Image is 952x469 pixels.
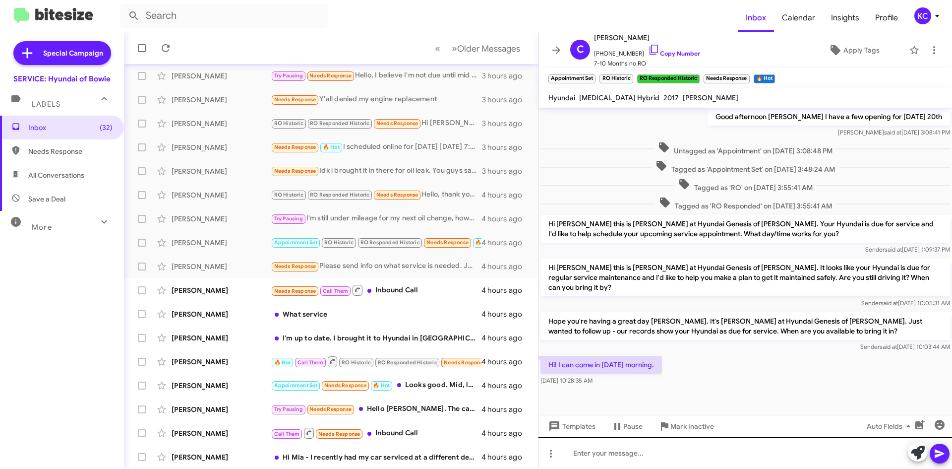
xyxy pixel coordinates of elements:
div: [PERSON_NAME] [172,404,271,414]
span: [PERSON_NAME] [DATE] 3:08:41 PM [838,129,950,136]
a: Insights [823,3,867,32]
span: « [435,42,440,55]
button: KC [906,7,941,24]
button: Previous [429,38,446,59]
span: Sender [DATE] 1:09:37 PM [865,246,950,253]
div: 3 hours ago [482,119,530,129]
div: Inbound Call [271,284,481,296]
div: I scheduled online for [DATE] [DATE] 7:30am [271,141,482,153]
span: RO Responded Historic [360,239,420,246]
span: Needs Response [274,263,316,269]
div: What service [271,309,481,319]
span: Call Them [323,288,349,294]
span: RO Historic [342,359,371,366]
nav: Page navigation example [429,38,526,59]
div: KC [914,7,931,24]
small: 🔥 Hot [754,74,775,83]
div: Hi [PERSON_NAME], it is too expensive to have work done at the dealership. My car is very old. [271,118,482,129]
span: Try Pausing [274,215,303,222]
div: [PERSON_NAME] [172,214,271,224]
span: RO Responded Historic [310,192,369,198]
span: Tagged as 'RO Responded' on [DATE] 3:55:41 AM [655,197,836,211]
span: Appointment Set [274,239,318,246]
span: Needs Response [376,192,418,198]
span: Needs Response [309,72,352,79]
div: 4 hours ago [481,428,530,438]
a: Calendar [774,3,823,32]
a: Copy Number [648,50,700,57]
span: Mark Inactive [670,417,714,435]
span: 2017 [663,93,679,102]
div: 4 hours ago [481,381,530,391]
span: [PERSON_NAME] [594,32,700,44]
div: Hi Mia - I recently had my car serviced at a different dealership. Thanks for checking in. [PERSO... [271,452,481,462]
span: [DATE] 10:28:35 AM [540,377,593,384]
span: Needs Response [376,120,418,127]
div: 4 hours ago [481,309,530,319]
span: Needs Response [274,168,316,174]
span: Sender [DATE] 10:05:31 AM [861,299,950,307]
div: 4 hours ago [481,333,530,343]
span: 🔥 Hot [475,239,492,246]
span: Inbox [28,123,113,133]
span: Needs Response [426,239,469,246]
div: [PERSON_NAME] [172,381,271,391]
div: [PERSON_NAME] [172,190,271,200]
span: Needs Response [318,431,360,437]
span: Special Campaign [43,48,103,58]
p: Good afternoon [PERSON_NAME] I have a few opening for [DATE] 20th [708,108,950,126]
div: 4 hours ago [481,404,530,414]
div: [PERSON_NAME] [172,309,271,319]
div: I'm still under mileage for my next oil change, however I'll hit you back when ready. Thanks [PER... [271,213,481,224]
div: Looks good. Mid, late morning [DATE]-[DATE] works. What is available? [271,380,481,391]
span: Labels [32,100,60,109]
p: Hi! I can come in [DATE] morning. [540,356,662,374]
div: Hello, thank you for the reminder [DATE] [271,189,481,201]
div: [PERSON_NAME] [172,452,271,462]
div: [PERSON_NAME] [172,357,271,367]
span: RO Historic [274,120,303,127]
span: Needs Response [444,359,486,366]
button: Next [446,38,526,59]
span: Tagged as 'RO' on [DATE] 3:55:41 AM [674,178,817,193]
div: [PERSON_NAME] [172,262,271,271]
span: All Conversations [28,170,84,180]
div: 4 hours ago [481,238,530,248]
p: Hi [PERSON_NAME] this is [PERSON_NAME] at Hyundai Genesis of [PERSON_NAME]. It looks like your Hy... [540,259,950,296]
div: [PERSON_NAME] [172,333,271,343]
div: [PERSON_NAME] [172,142,271,152]
span: [PERSON_NAME] [683,93,738,102]
div: Please send info on what service is needed. Just had an oil change and didn't discuss other needs [271,261,481,272]
span: Sender [DATE] 10:03:44 AM [860,343,950,350]
button: Mark Inactive [651,417,722,435]
span: [MEDICAL_DATA] Hybrid [579,93,659,102]
p: Hi [PERSON_NAME] this is [PERSON_NAME] at Hyundai Genesis of [PERSON_NAME]. Your Hyundai is due f... [540,215,950,243]
div: [PERSON_NAME] [172,71,271,81]
span: said at [880,343,897,350]
span: More [32,223,52,232]
span: 🔥 Hot [373,382,390,389]
span: Call Them [297,359,323,366]
div: 4 hours ago [481,452,530,462]
span: Older Messages [457,43,520,54]
a: Special Campaign [13,41,111,65]
small: RO Historic [599,74,633,83]
span: Pause [623,417,643,435]
div: [PERSON_NAME] [172,238,271,248]
button: Pause [603,417,651,435]
div: Hello [PERSON_NAME]. The calendar may show that my vehicle is due for service, but it only has 2,... [271,403,481,415]
span: » [452,42,457,55]
a: Inbox [738,3,774,32]
span: Needs Response [274,96,316,103]
span: [PHONE_NUMBER] [594,44,700,59]
a: Profile [867,3,906,32]
p: Hope you're having a great day [PERSON_NAME]. It's [PERSON_NAME] at Hyundai Genesis of [PERSON_NA... [540,312,950,340]
span: Needs Response [309,406,352,412]
span: Needs Response [28,146,113,156]
div: I'm up to date. I brought it to Hyundai in [GEOGRAPHIC_DATA] for an oil change. Thanks [271,333,481,343]
div: 3 hours ago [482,95,530,105]
span: Apply Tags [843,41,880,59]
span: RO Historic [324,239,354,246]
